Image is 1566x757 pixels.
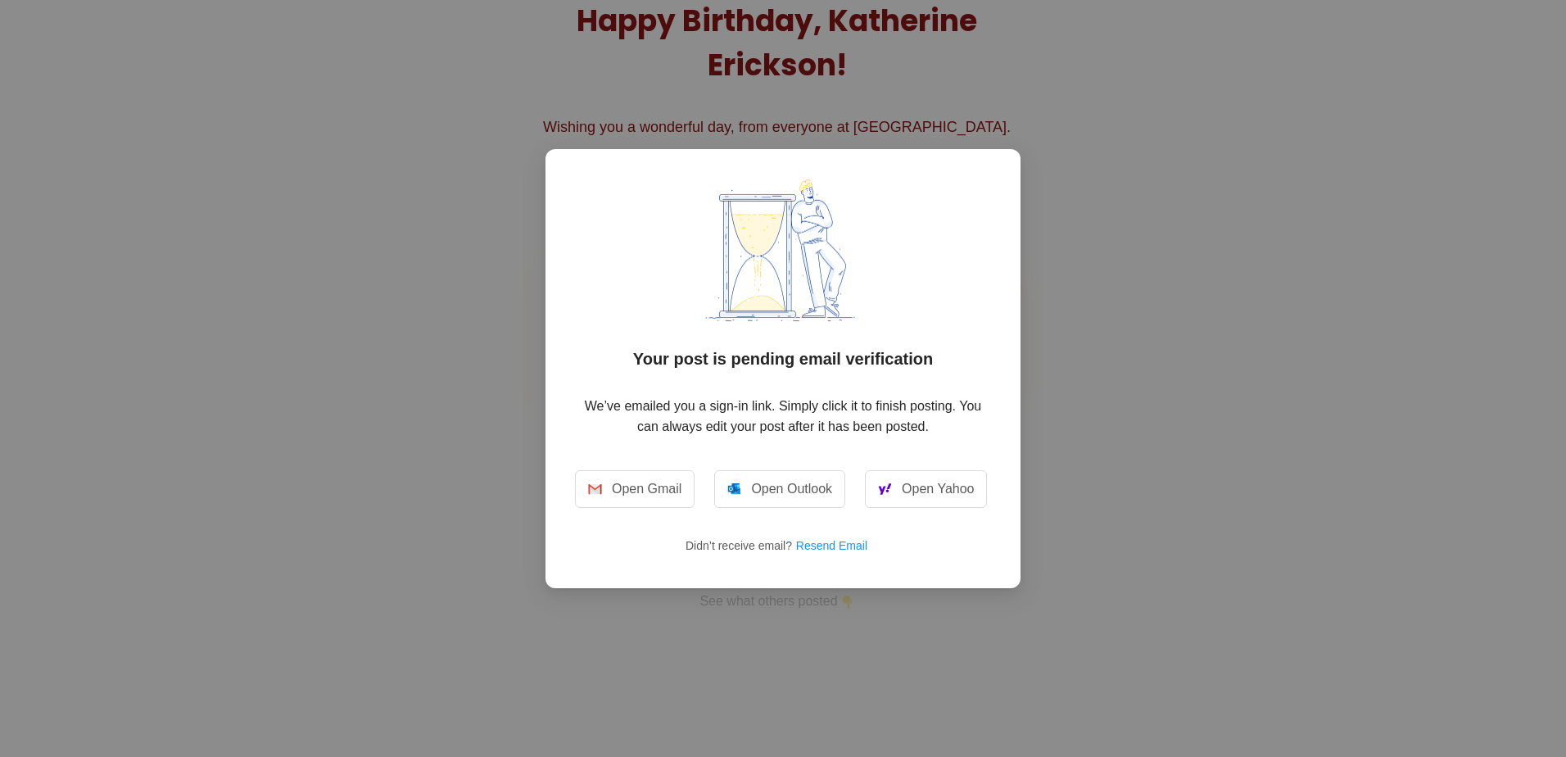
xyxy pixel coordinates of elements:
h2: Your post is pending email verification [575,347,991,370]
img: Greeted [878,479,892,499]
p: We’ve emailed you a sign-in link. Simply click it to finish posting. You can always edit your pos... [575,396,991,437]
p: Didn’t receive email? [575,533,991,559]
a: Open Yahoo [865,470,987,508]
img: Greeted [588,484,602,495]
button: Resend Email [795,533,880,559]
a: Open Gmail [575,470,695,508]
img: Greeted [660,179,906,323]
a: Open Outlook [714,470,845,508]
img: Greeted [727,483,741,496]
